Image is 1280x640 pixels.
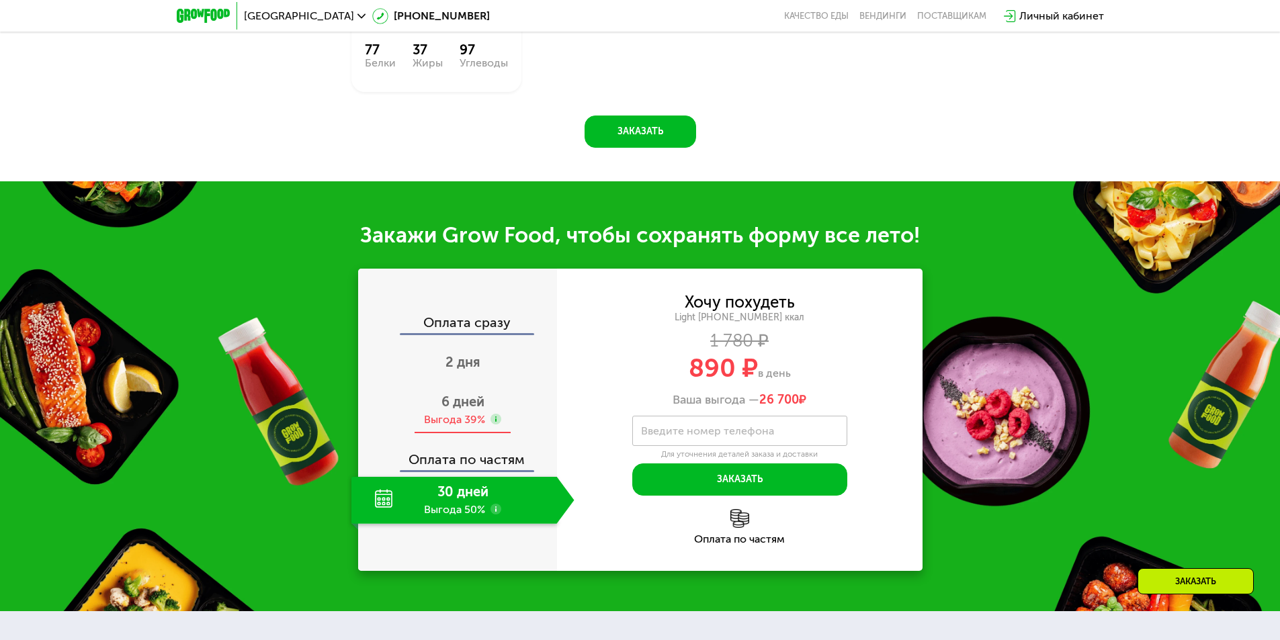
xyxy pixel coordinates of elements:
[585,116,696,148] button: Заказать
[557,334,923,349] div: 1 780 ₽
[557,312,923,324] div: Light [PHONE_NUMBER] ккал
[632,449,847,460] div: Для уточнения деталей заказа и доставки
[759,393,806,408] span: ₽
[859,11,906,21] a: Вендинги
[689,353,758,383] span: 890 ₽
[557,393,923,408] div: Ваша выгода —
[424,412,485,427] div: Выгода 39%
[365,58,396,68] div: Белки
[557,534,923,545] div: Оплата по частям
[917,11,986,21] div: поставщикам
[365,42,396,58] div: 77
[641,427,774,435] label: Введите номер телефона
[413,42,443,58] div: 37
[445,354,480,370] span: 2 дня
[632,463,847,496] button: Заказать
[460,42,508,58] div: 97
[359,316,557,333] div: Оплата сразу
[460,58,508,68] div: Углеводы
[372,8,490,24] a: [PHONE_NUMBER]
[1138,568,1254,594] div: Заказать
[784,11,849,21] a: Качество еды
[441,394,484,410] span: 6 дней
[758,367,791,379] span: в день
[730,509,749,528] img: l6xcnZfty9opOoJh.png
[413,58,443,68] div: Жиры
[359,439,557,470] div: Оплата по частям
[244,11,354,21] span: [GEOGRAPHIC_DATA]
[1019,8,1104,24] div: Личный кабинет
[759,392,799,407] span: 26 700
[685,295,795,310] div: Хочу похудеть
